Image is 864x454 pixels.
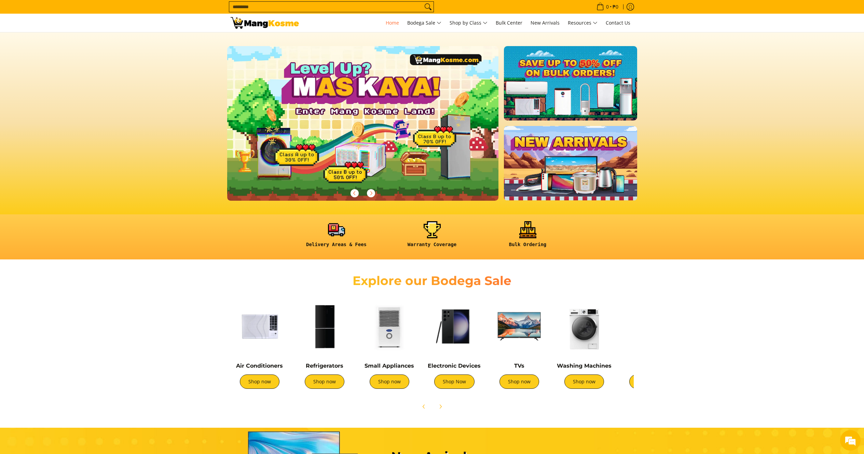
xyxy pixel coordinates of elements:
[434,374,475,389] a: Shop Now
[564,374,604,389] a: Shop now
[629,374,669,389] a: Shop now
[433,399,448,414] button: Next
[531,19,560,26] span: New Arrivals
[365,363,414,369] a: Small Appliances
[305,374,344,389] a: Shop now
[296,297,354,355] img: Refrigerators
[333,273,531,288] h2: Explore our Bodega Sale
[382,14,402,32] a: Home
[370,374,409,389] a: Shop now
[236,363,283,369] a: Air Conditioners
[555,297,613,355] img: Washing Machines
[527,14,563,32] a: New Arrivals
[231,17,299,29] img: Mang Kosme: Your Home Appliances Warehouse Sale Partner!
[612,4,619,9] span: ₱0
[404,14,445,32] a: Bodega Sale
[499,374,539,389] a: Shop now
[416,399,431,414] button: Previous
[386,19,399,26] span: Home
[364,186,379,201] button: Next
[602,14,634,32] a: Contact Us
[620,297,678,355] img: Cookers
[496,19,522,26] span: Bulk Center
[388,221,477,253] a: <h6><strong>Warranty Coverage</strong></h6>
[347,186,362,201] button: Previous
[306,363,343,369] a: Refrigerators
[605,4,610,9] span: 0
[360,297,419,355] img: Small Appliances
[557,363,612,369] a: Washing Machines
[514,363,524,369] a: TVs
[240,374,279,389] a: Shop now
[568,19,598,27] span: Resources
[492,14,526,32] a: Bulk Center
[606,19,630,26] span: Contact Us
[483,221,572,253] a: <h6><strong>Bulk Ordering</strong></h6>
[428,363,481,369] a: Electronic Devices
[425,297,483,355] img: Electronic Devices
[450,19,488,27] span: Shop by Class
[306,14,634,32] nav: Main Menu
[407,19,441,27] span: Bodega Sale
[564,14,601,32] a: Resources
[227,46,499,201] img: Gaming desktop banner
[490,297,548,355] img: TVs
[446,14,491,32] a: Shop by Class
[423,2,434,12] button: Search
[292,221,381,253] a: <h6><strong>Delivery Areas & Fees</strong></h6>
[231,297,289,355] img: Air Conditioners
[594,3,620,11] span: •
